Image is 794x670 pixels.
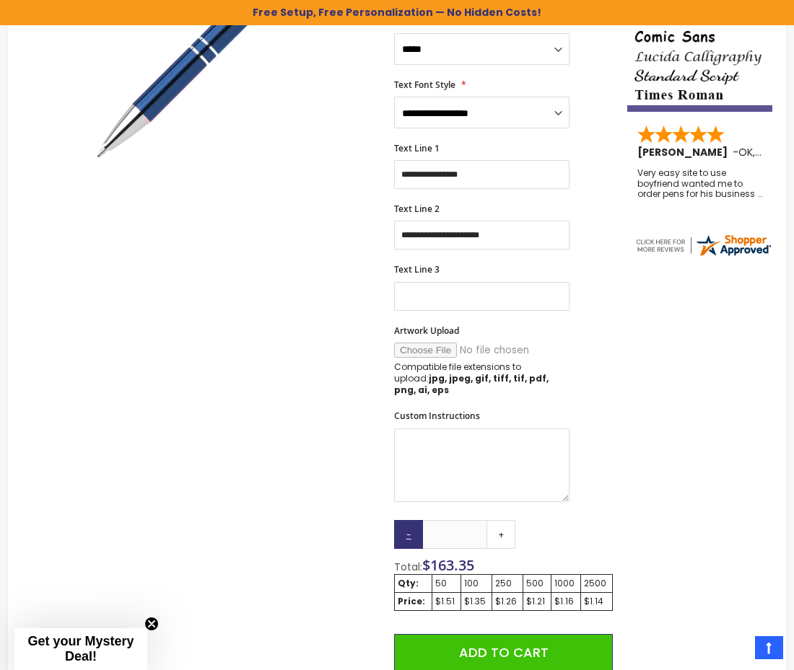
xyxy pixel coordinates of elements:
[495,578,520,589] div: 250
[394,263,440,276] span: Text Line 3
[394,203,440,215] span: Text Line 2
[487,520,515,549] a: +
[584,578,609,589] div: 2500
[394,325,459,337] span: Artwork Upload
[634,249,772,261] a: 4pens.com certificate URL
[144,617,159,631] button: Close teaser
[554,578,577,589] div: 1000
[422,555,474,575] span: $
[398,595,425,607] strong: Price:
[464,596,489,607] div: $1.35
[738,145,753,159] span: OK
[394,15,432,27] span: Ink Color
[394,560,422,574] span: Total:
[584,596,609,607] div: $1.14
[755,636,783,659] a: Top
[14,628,147,670] div: Get your Mystery Deal!Close teaser
[394,520,423,549] a: -
[637,168,762,199] div: Very easy site to use boyfriend wanted me to order pens for his business
[394,410,480,422] span: Custom Instructions
[398,577,419,589] strong: Qty:
[554,596,577,607] div: $1.16
[435,578,458,589] div: 50
[637,145,733,159] span: [PERSON_NAME]
[459,643,549,661] span: Add to Cart
[435,596,458,607] div: $1.51
[464,578,489,589] div: 100
[526,578,548,589] div: 500
[394,372,549,396] strong: jpg, jpeg, gif, tiff, tif, pdf, png, ai, eps
[526,596,548,607] div: $1.21
[394,361,569,397] p: Compatible file extensions to upload:
[27,634,134,664] span: Get your Mystery Deal!
[430,555,474,575] span: 163.35
[394,79,455,91] span: Text Font Style
[495,596,520,607] div: $1.26
[634,232,772,258] img: 4pens.com widget logo
[394,142,440,154] span: Text Line 1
